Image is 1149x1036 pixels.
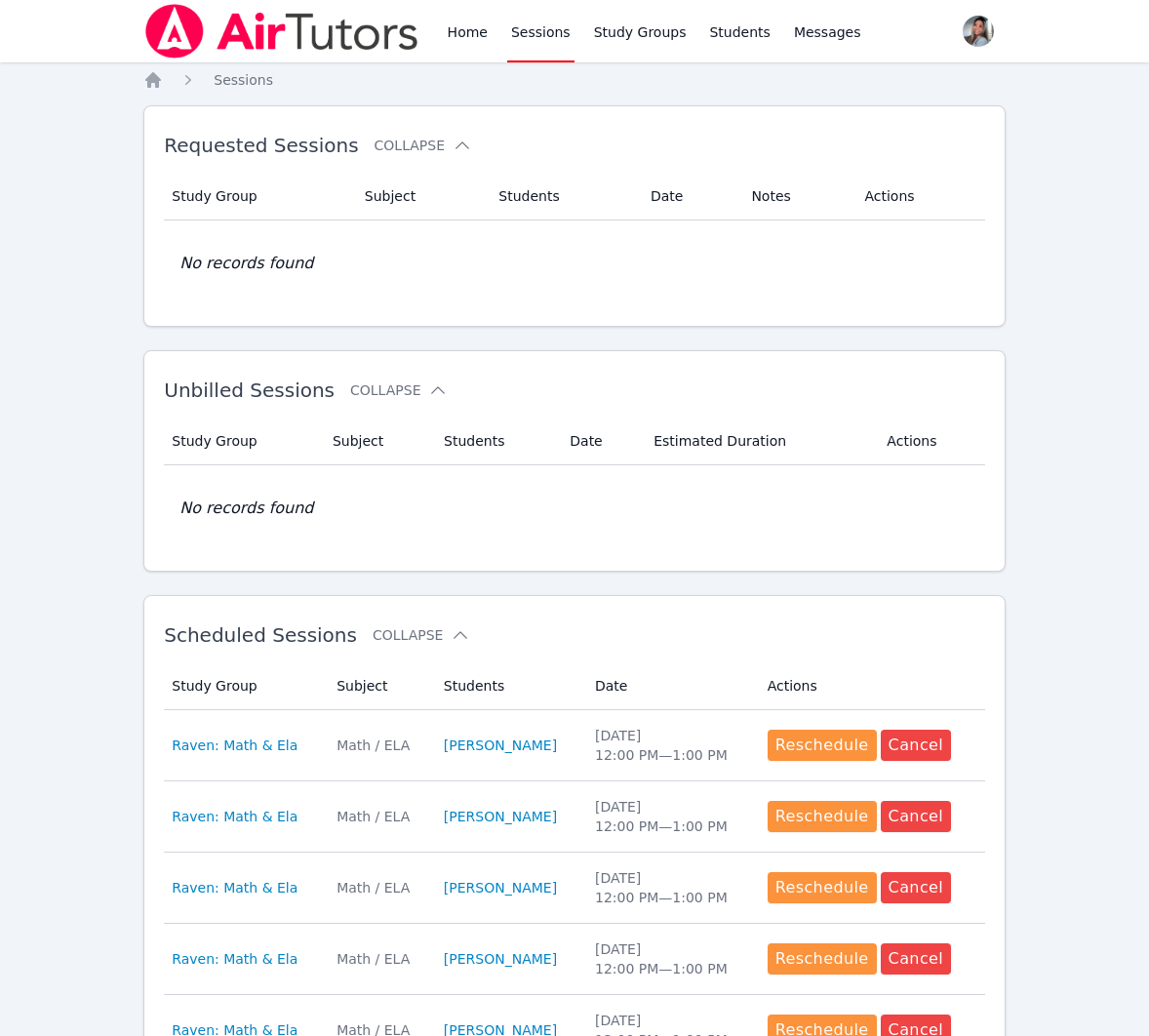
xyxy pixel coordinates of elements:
th: Students [432,418,558,465]
td: No records found [164,220,985,306]
div: [DATE] 12:00 PM — 1:00 PM [595,939,744,978]
button: Cancel [881,730,952,761]
th: Date [558,418,642,465]
th: Subject [321,418,432,465]
div: Math / ELA [337,736,420,755]
button: Reschedule [768,943,877,975]
div: Math / ELA [337,878,420,897]
th: Actions [875,418,984,465]
button: Reschedule [768,872,877,903]
th: Study Group [164,173,353,220]
th: Study Group [164,418,321,465]
a: [PERSON_NAME] [444,736,557,755]
a: Raven: Math & Ela [172,807,297,826]
tr: Raven: Math & ElaMath / ELA[PERSON_NAME][DATE]12:00 PM—1:00 PMRescheduleCancel [164,924,985,995]
div: [DATE] 12:00 PM — 1:00 PM [595,868,744,907]
a: [PERSON_NAME] [444,807,557,826]
button: Collapse [373,625,470,645]
th: Subject [325,662,432,710]
th: Date [639,173,739,220]
a: [PERSON_NAME] [444,949,557,969]
a: Raven: Math & Ela [172,736,297,755]
span: Messages [794,22,861,42]
button: Cancel [881,943,952,975]
tr: Raven: Math & ElaMath / ELA[PERSON_NAME][DATE]12:00 PM—1:00 PMRescheduleCancel [164,853,985,924]
th: Actions [852,173,984,220]
div: [DATE] 12:00 PM — 1:00 PM [595,797,744,836]
td: No records found [164,465,985,551]
a: [PERSON_NAME] [444,878,557,897]
th: Notes [739,173,852,220]
button: Collapse [375,136,472,155]
a: Raven: Math & Ela [172,949,297,969]
th: Date [583,662,756,710]
nav: Breadcrumb [143,70,1006,90]
div: Math / ELA [337,807,420,826]
button: Reschedule [768,730,877,761]
th: Subject [353,173,487,220]
th: Study Group [164,662,325,710]
th: Actions [756,662,985,710]
span: Sessions [214,72,273,88]
button: Cancel [881,801,952,832]
a: Raven: Math & Ela [172,878,297,897]
div: Math / ELA [337,949,420,969]
span: Scheduled Sessions [164,623,357,647]
th: Students [487,173,639,220]
span: Requested Sessions [164,134,358,157]
div: [DATE] 12:00 PM — 1:00 PM [595,726,744,765]
th: Estimated Duration [642,418,875,465]
tr: Raven: Math & ElaMath / ELA[PERSON_NAME][DATE]12:00 PM—1:00 PMRescheduleCancel [164,781,985,853]
a: Sessions [214,70,273,90]
button: Cancel [881,872,952,903]
button: Reschedule [768,801,877,832]
tr: Raven: Math & ElaMath / ELA[PERSON_NAME][DATE]12:00 PM—1:00 PMRescheduleCancel [164,710,985,781]
img: Air Tutors [143,4,419,59]
button: Collapse [350,380,448,400]
span: Unbilled Sessions [164,379,335,402]
th: Students [432,662,583,710]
